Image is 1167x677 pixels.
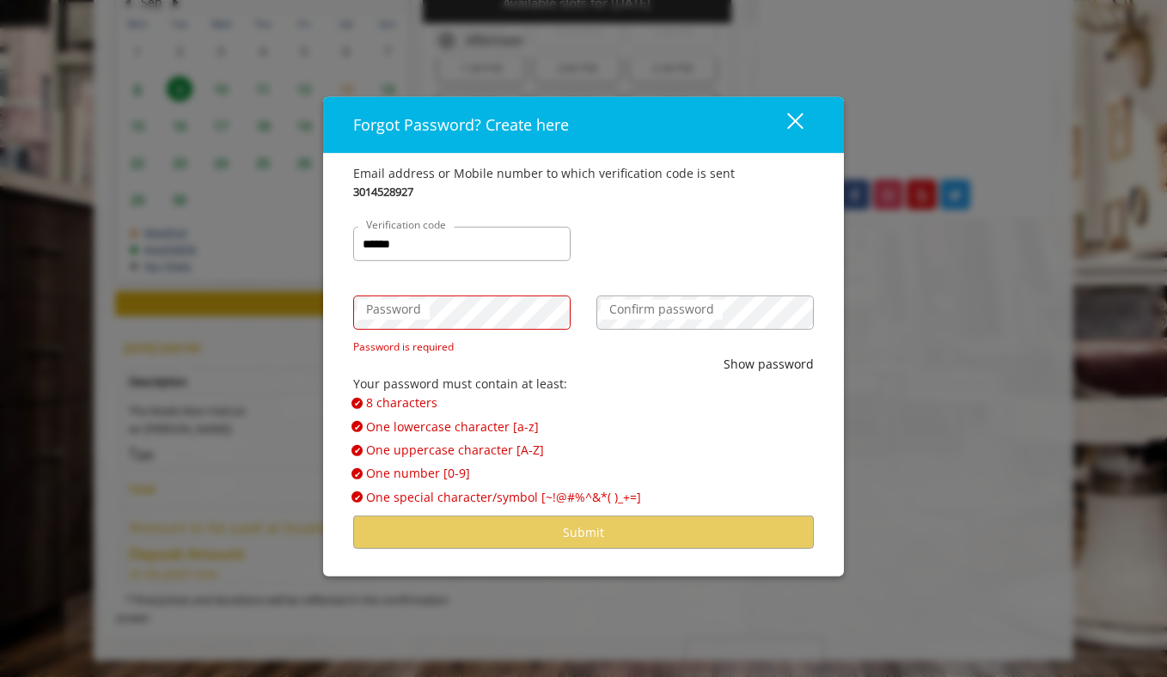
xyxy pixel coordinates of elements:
div: Your password must contain at least: [353,375,814,393]
input: Password [353,296,571,330]
button: Show password [724,355,814,374]
span: One lowercase character [a-z] [366,417,539,436]
span: ✔ [354,467,361,480]
div: Email address or Mobile number to which verification code is sent [353,164,814,183]
button: close dialog [755,107,814,143]
label: Confirm password [601,300,723,319]
input: Verification code [353,227,571,261]
div: close dialog [767,112,802,137]
span: ✔ [354,396,361,410]
span: 8 characters [366,393,437,412]
span: One special character/symbol [~!@#%^&*( )_+=] [366,488,641,507]
label: Password [357,300,430,319]
b: 3014528927 [353,183,413,201]
input: Confirm password [596,296,814,330]
span: ✔ [354,420,361,434]
label: Verification code [357,217,455,233]
span: One number [0-9] [366,464,470,483]
span: Forgot Password? Create here [353,114,569,135]
span: One uppercase character [A-Z] [366,441,544,460]
div: Password is required [353,338,571,355]
span: ✔ [354,443,361,457]
span: ✔ [354,491,361,504]
button: Submit [353,515,814,549]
